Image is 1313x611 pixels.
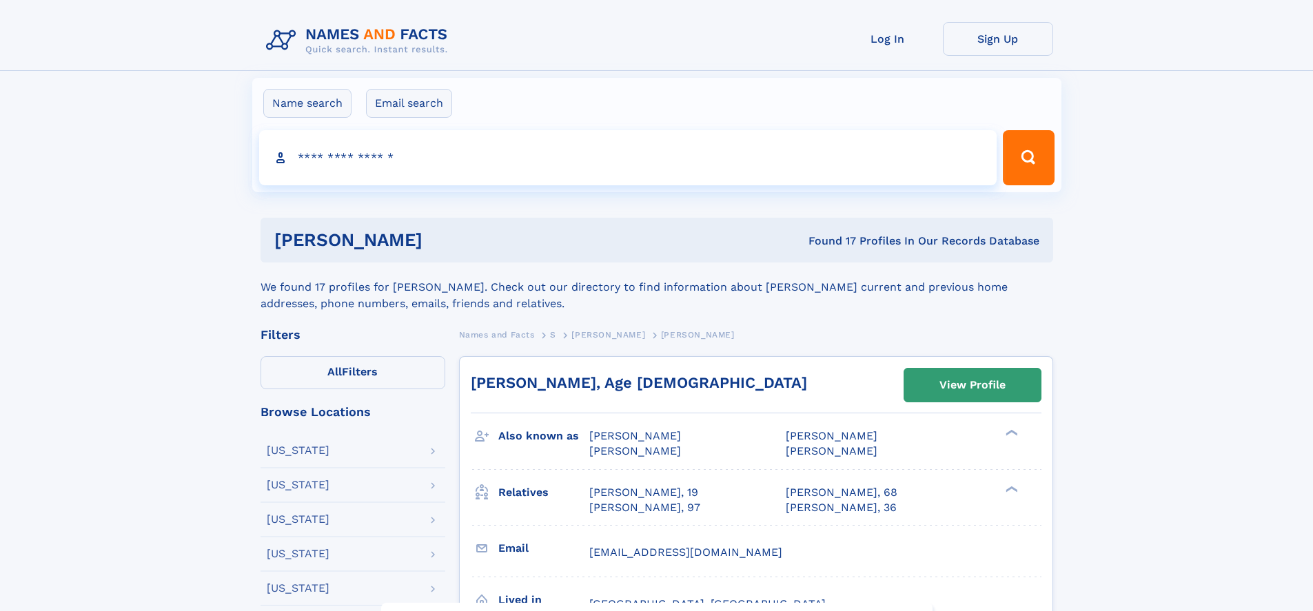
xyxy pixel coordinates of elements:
[261,329,445,341] div: Filters
[267,548,329,559] div: [US_STATE]
[589,444,681,457] span: [PERSON_NAME]
[267,479,329,490] div: [US_STATE]
[366,89,452,118] label: Email search
[589,429,681,442] span: [PERSON_NAME]
[571,326,645,343] a: [PERSON_NAME]
[267,445,329,456] div: [US_STATE]
[471,374,807,391] a: [PERSON_NAME], Age [DEMOGRAPHIC_DATA]
[261,356,445,389] label: Filters
[786,429,877,442] span: [PERSON_NAME]
[1002,484,1019,493] div: ❯
[786,500,897,515] a: [PERSON_NAME], 36
[1003,130,1054,185] button: Search Button
[589,485,698,500] a: [PERSON_NAME], 19
[1002,428,1019,437] div: ❯
[833,22,943,56] a: Log In
[939,369,1006,401] div: View Profile
[267,514,329,525] div: [US_STATE]
[498,424,589,448] h3: Also known as
[327,365,342,378] span: All
[261,406,445,418] div: Browse Locations
[589,546,782,559] span: [EMAIL_ADDRESS][DOMAIN_NAME]
[259,130,997,185] input: search input
[615,234,1039,249] div: Found 17 Profiles In Our Records Database
[943,22,1053,56] a: Sign Up
[661,330,735,340] span: [PERSON_NAME]
[498,537,589,560] h3: Email
[274,231,615,249] h1: [PERSON_NAME]
[498,481,589,504] h3: Relatives
[550,326,556,343] a: S
[571,330,645,340] span: [PERSON_NAME]
[261,262,1053,312] div: We found 17 profiles for [PERSON_NAME]. Check out our directory to find information about [PERSON...
[263,89,352,118] label: Name search
[904,369,1041,402] a: View Profile
[267,583,329,594] div: [US_STATE]
[261,22,459,59] img: Logo Names and Facts
[786,485,897,500] a: [PERSON_NAME], 68
[550,330,556,340] span: S
[459,326,535,343] a: Names and Facts
[589,597,826,610] span: [GEOGRAPHIC_DATA], [GEOGRAPHIC_DATA]
[786,444,877,457] span: [PERSON_NAME]
[589,500,700,515] a: [PERSON_NAME], 97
